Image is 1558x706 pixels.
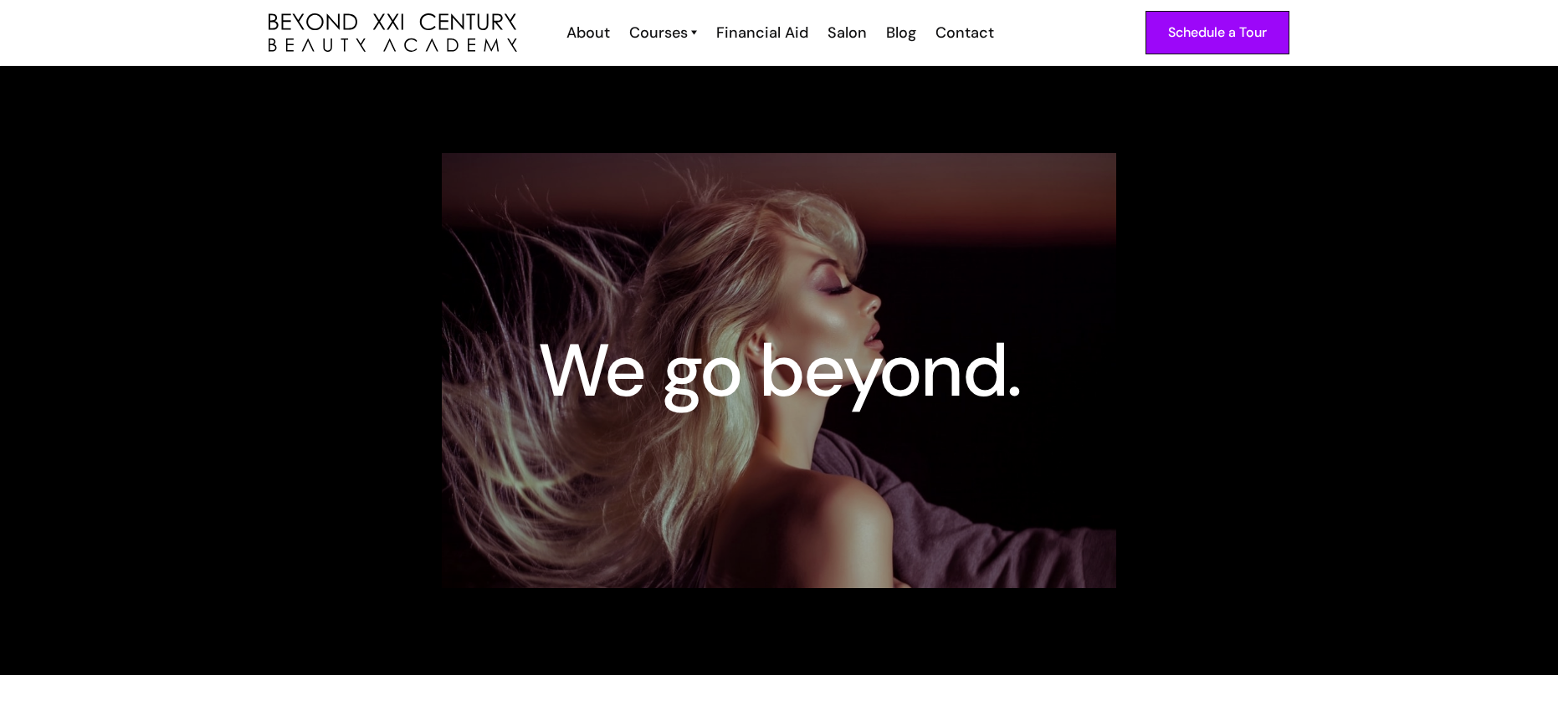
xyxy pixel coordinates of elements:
[629,22,697,43] a: Courses
[1145,11,1289,54] a: Schedule a Tour
[875,22,925,43] a: Blog
[886,22,916,43] div: Blog
[925,22,1002,43] a: Contact
[828,22,867,43] div: Salon
[269,13,517,53] a: home
[705,22,817,43] a: Financial Aid
[269,13,517,53] img: beyond 21st century beauty academy logo
[556,22,618,43] a: About
[1168,22,1267,43] div: Schedule a Tour
[716,22,808,43] div: Financial Aid
[935,22,994,43] div: Contact
[817,22,875,43] a: Salon
[629,22,688,43] div: Courses
[442,153,1116,588] img: purple beauty school student
[566,22,610,43] div: About
[538,340,1021,401] h1: We go beyond.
